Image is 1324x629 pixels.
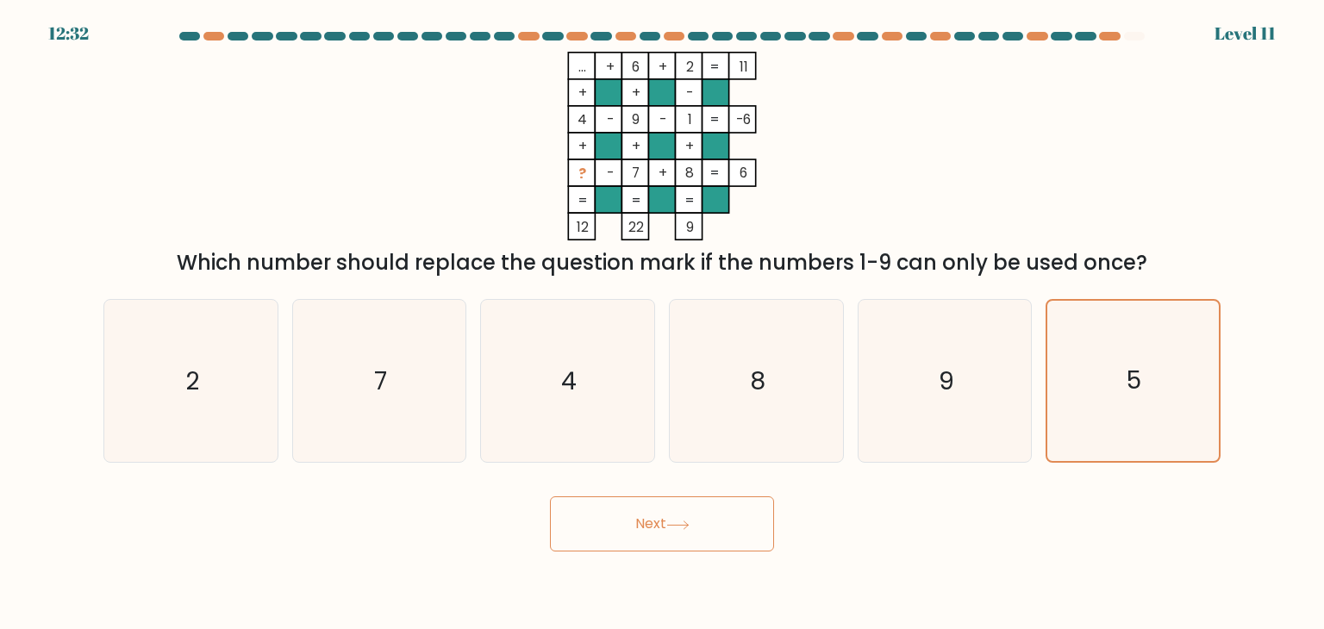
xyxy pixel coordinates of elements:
[939,364,954,398] text: 9
[688,110,692,128] tspan: 1
[750,364,765,398] text: 8
[659,164,667,182] tspan: +
[709,58,720,76] tspan: =
[578,84,587,102] tspan: +
[709,164,720,182] tspan: =
[374,364,387,398] text: 7
[740,58,748,76] tspan: 11
[686,84,693,102] tspan: -
[48,21,89,47] div: 12:32
[562,364,578,398] text: 4
[632,164,640,182] tspan: 7
[685,164,694,182] tspan: 8
[684,191,695,209] tspan: =
[578,191,588,209] tspan: =
[628,218,644,236] tspan: 22
[632,110,640,128] tspan: 9
[578,165,586,183] tspan: ?
[185,364,199,398] text: 2
[685,137,694,155] tspan: +
[709,110,720,128] tspan: =
[740,164,747,182] tspan: 6
[1215,21,1276,47] div: Level 11
[578,110,587,128] tspan: 4
[659,110,666,128] tspan: -
[736,110,751,128] tspan: -6
[577,218,589,236] tspan: 12
[659,58,667,76] tspan: +
[686,218,694,236] tspan: 9
[607,164,614,182] tspan: -
[606,58,615,76] tspan: +
[686,58,694,76] tspan: 2
[550,496,774,551] button: Next
[632,137,640,155] tspan: +
[632,84,640,102] tspan: +
[114,247,1210,278] div: Which number should replace the question mark if the numbers 1-9 can only be used once?
[632,58,640,76] tspan: 6
[578,137,587,155] tspan: +
[578,58,586,76] tspan: ...
[1127,364,1142,398] text: 5
[631,191,641,209] tspan: =
[607,110,614,128] tspan: -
